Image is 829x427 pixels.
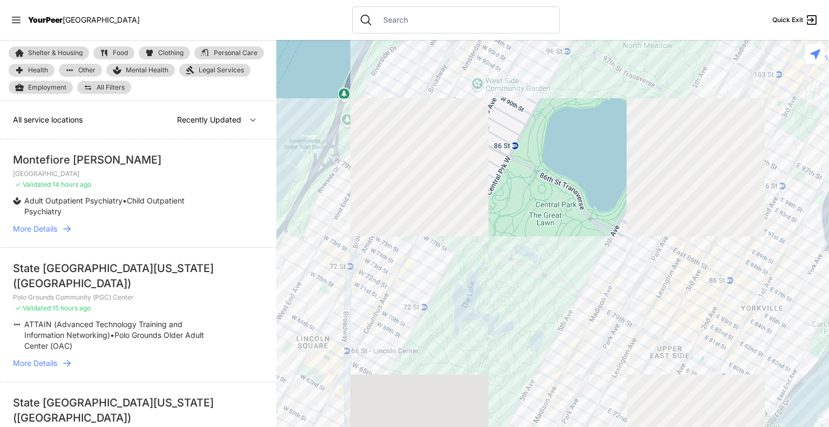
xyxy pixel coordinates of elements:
[28,83,66,92] span: Employment
[377,15,553,25] input: Search
[24,196,123,205] span: Adult Outpatient Psychiatry
[13,115,83,124] span: All service locations
[28,17,140,23] a: YourPeer[GEOGRAPHIC_DATA]
[24,320,182,340] span: ATTAIN (Advanced Technology Training and Information Networking)
[13,261,263,291] div: State [GEOGRAPHIC_DATA][US_STATE] ([GEOGRAPHIC_DATA])
[9,64,55,77] a: Health
[24,330,204,350] span: Polo Grounds Older Adult Center (OAC)
[199,66,244,74] span: Legal Services
[78,67,96,73] span: Other
[179,64,250,77] a: Legal Services
[52,180,91,188] span: 14 hours ago
[126,66,168,74] span: Mental Health
[158,50,184,56] span: Clothing
[13,223,57,234] span: More Details
[13,358,57,369] span: More Details
[59,64,102,77] a: Other
[106,64,175,77] a: Mental Health
[13,152,263,167] div: Montefiore [PERSON_NAME]
[9,81,73,94] a: Employment
[194,46,264,59] a: Personal Care
[772,16,803,24] span: Quick Exit
[15,304,51,312] span: ✓ Validated
[13,170,263,178] p: [GEOGRAPHIC_DATA]
[9,46,89,59] a: Shelter & Housing
[214,50,257,56] span: Personal Care
[63,15,140,24] span: [GEOGRAPHIC_DATA]
[772,13,818,26] a: Quick Exit
[110,330,114,340] span: •
[93,46,134,59] a: Food
[13,395,263,425] div: State [GEOGRAPHIC_DATA][US_STATE] ([GEOGRAPHIC_DATA])
[28,15,63,24] span: YourPeer
[28,50,83,56] span: Shelter & Housing
[52,304,91,312] span: 15 hours ago
[123,196,127,205] span: •
[113,50,128,56] span: Food
[15,180,51,188] span: ✓ Validated
[13,358,263,369] a: More Details
[13,293,263,302] p: Polo Grounds Community (PGC) Center
[139,46,190,59] a: Clothing
[77,81,131,94] a: All Filters
[13,223,263,234] a: More Details
[97,84,125,91] span: All Filters
[28,67,48,73] span: Health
